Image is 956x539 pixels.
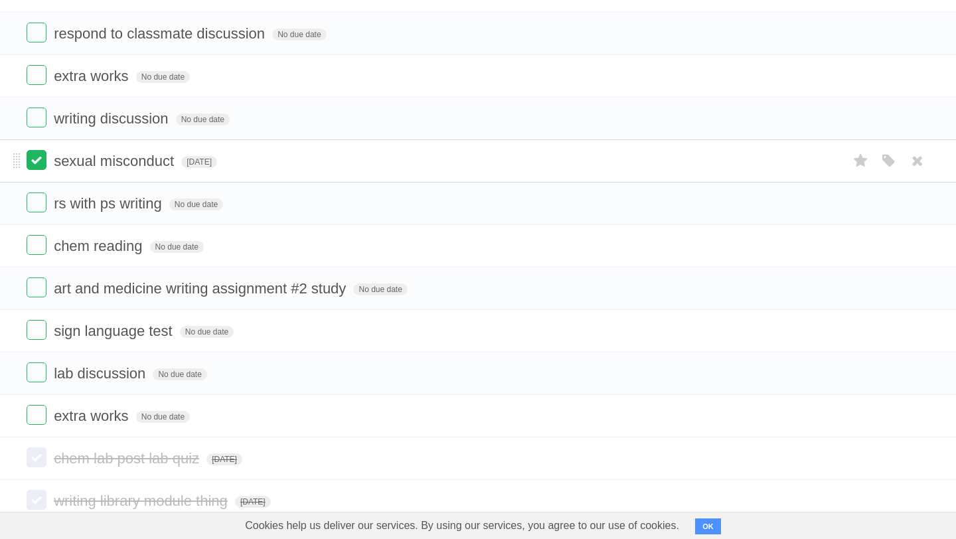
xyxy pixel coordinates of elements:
label: Done [27,405,46,425]
span: No due date [136,71,190,83]
span: respond to classmate discussion [54,25,268,42]
label: Done [27,320,46,340]
span: sexual misconduct [54,153,177,169]
label: Done [27,490,46,510]
span: No due date [153,368,206,380]
label: Star task [848,150,874,172]
span: [DATE] [235,496,271,508]
label: Done [27,150,46,170]
label: Done [27,193,46,212]
span: art and medicine writing assignment #2 study [54,280,349,297]
span: writing discussion [54,110,171,127]
button: OK [695,518,721,534]
span: [DATE] [181,156,217,168]
span: sign language test [54,323,176,339]
span: No due date [136,411,190,423]
span: writing library module thing [54,493,231,509]
span: lab discussion [54,365,149,382]
label: Done [27,277,46,297]
span: [DATE] [206,453,242,465]
span: No due date [272,29,326,40]
span: chem lab post lab quiz [54,450,202,467]
label: Done [27,447,46,467]
span: rs with ps writing [54,195,165,212]
label: Done [27,23,46,42]
span: No due date [176,114,230,125]
span: chem reading [54,238,145,254]
label: Done [27,362,46,382]
label: Done [27,235,46,255]
label: Done [27,65,46,85]
span: Cookies help us deliver our services. By using our services, you agree to our use of cookies. [232,512,692,539]
span: extra works [54,68,131,84]
label: Done [27,108,46,127]
span: No due date [180,326,234,338]
span: No due date [150,241,204,253]
span: extra works [54,408,131,424]
span: No due date [353,283,407,295]
span: No due date [169,198,223,210]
